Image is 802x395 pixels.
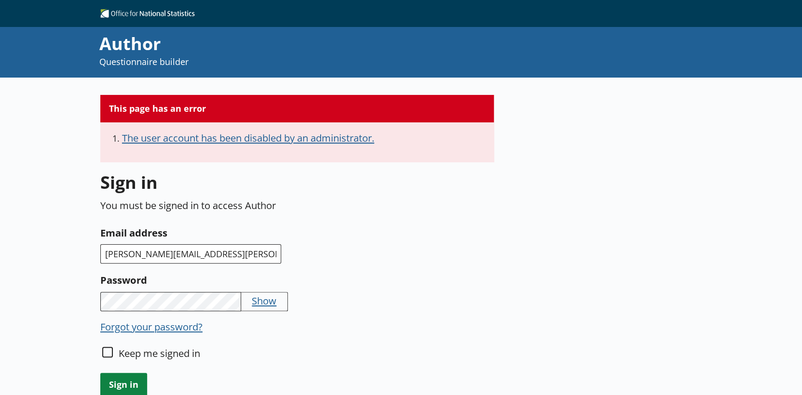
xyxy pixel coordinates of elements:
[119,346,200,360] label: Keep me signed in
[99,56,538,68] p: Questionnaire builder
[252,294,276,307] button: Show
[100,320,203,333] button: Forgot your password?
[100,171,494,194] h1: Sign in
[99,32,538,56] div: Author
[100,272,494,288] label: Password
[100,225,494,240] label: Email address
[122,131,374,145] button: The user account has been disabled by an administrator.
[100,198,494,212] p: You must be signed in to access Author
